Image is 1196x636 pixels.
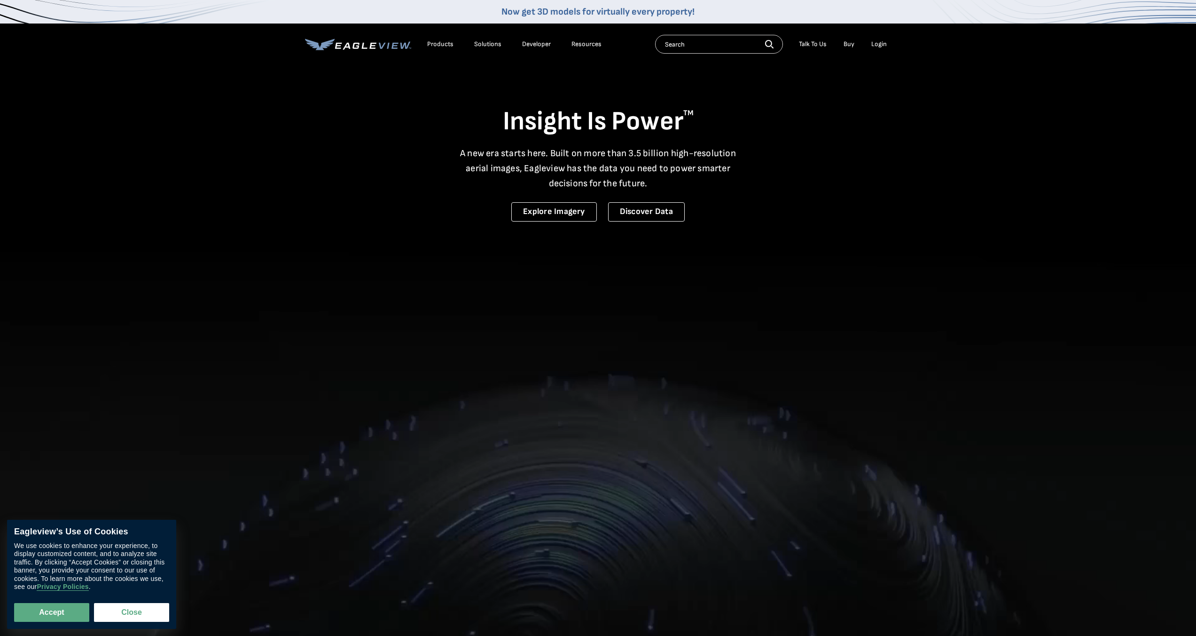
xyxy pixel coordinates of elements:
a: Explore Imagery [511,202,597,222]
a: Developer [522,40,551,48]
div: Solutions [474,40,501,48]
a: Now get 3D models for virtually every property! [501,6,695,17]
p: A new era starts here. Built on more than 3.5 billion high-resolution aerial images, Eagleview ha... [454,146,742,191]
div: We use cookies to enhance your experience, to display customized content, and to analyze site tra... [14,542,169,591]
a: Privacy Policies [37,583,88,591]
div: Eagleview’s Use of Cookies [14,527,169,537]
a: Buy [844,40,854,48]
button: Close [94,603,169,622]
a: Discover Data [608,202,685,222]
h1: Insight Is Power [305,105,891,138]
div: Resources [571,40,602,48]
button: Accept [14,603,89,622]
div: Products [427,40,453,48]
div: Talk To Us [799,40,827,48]
div: Login [871,40,887,48]
sup: TM [683,109,694,118]
input: Search [655,35,783,54]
